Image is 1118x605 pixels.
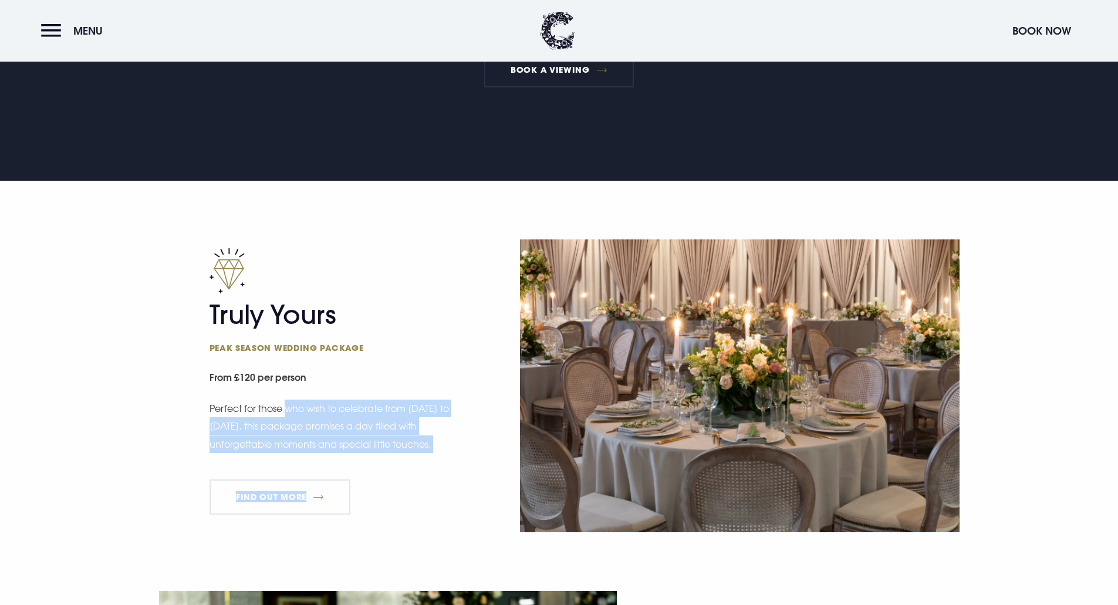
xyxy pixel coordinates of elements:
span: Peak season wedding package [210,342,438,353]
button: Menu [41,18,109,43]
img: Diamond value icon [210,248,245,293]
a: Book a Viewing [484,52,634,87]
img: Wedding reception at a Wedding Venue Northern Ireland [520,239,960,532]
h2: Truly Yours [210,299,438,353]
button: Book Now [1006,18,1077,43]
img: Clandeboye Lodge [540,12,575,50]
p: Perfect for those who wish to celebrate from [DATE] to [DATE], this package promises a day filled... [210,400,450,453]
small: From £120 per person [210,366,455,392]
span: Menu [73,24,103,38]
a: FIND OUT MORE [210,479,351,515]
